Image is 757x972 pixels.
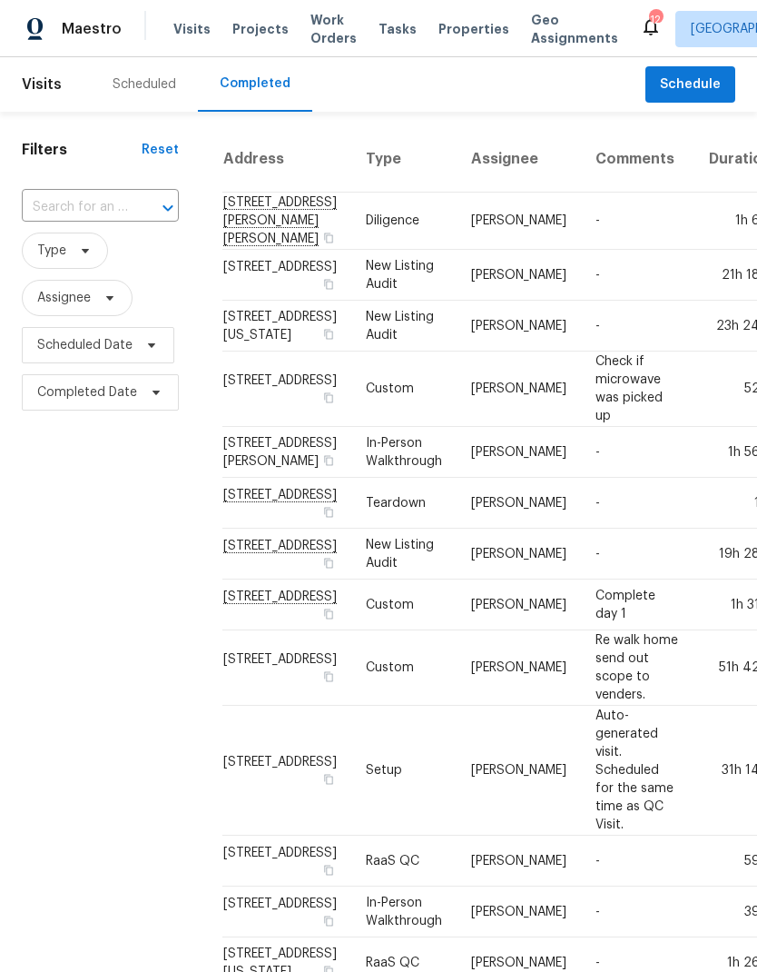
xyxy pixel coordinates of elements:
[581,836,694,887] td: -
[222,301,351,352] td: [STREET_ADDRESS][US_STATE]
[457,126,581,193] th: Assignee
[457,301,581,352] td: [PERSON_NAME]
[351,529,457,580] td: New Listing Audit
[37,242,66,260] span: Type
[320,504,337,521] button: Copy Address
[22,141,142,159] h1: Filters
[37,289,91,307] span: Assignee
[320,452,337,469] button: Copy Address
[320,390,337,406] button: Copy Address
[438,20,509,38] span: Properties
[222,887,351,937] td: [STREET_ADDRESS]
[142,141,179,159] div: Reset
[22,193,128,222] input: Search for an address...
[581,193,694,250] td: -
[351,478,457,529] td: Teardown
[320,771,337,788] button: Copy Address
[378,23,417,35] span: Tasks
[351,427,457,478] td: In-Person Walkthrough
[351,301,457,352] td: New Listing Audit
[320,276,337,293] button: Copy Address
[531,11,618,47] span: Geo Assignments
[351,706,457,836] td: Setup
[581,580,694,630] td: Complete day 1
[581,126,694,193] th: Comments
[457,706,581,836] td: [PERSON_NAME]
[351,352,457,427] td: Custom
[320,862,337,878] button: Copy Address
[220,74,290,93] div: Completed
[222,126,351,193] th: Address
[320,606,337,622] button: Copy Address
[457,836,581,887] td: [PERSON_NAME]
[581,630,694,706] td: Re walk home send out scope to venders.
[351,630,457,706] td: Custom
[457,427,581,478] td: [PERSON_NAME]
[581,478,694,529] td: -
[320,669,337,685] button: Copy Address
[37,336,133,354] span: Scheduled Date
[457,250,581,301] td: [PERSON_NAME]
[155,195,181,221] button: Open
[351,887,457,937] td: In-Person Walkthrough
[457,193,581,250] td: [PERSON_NAME]
[351,836,457,887] td: RaaS QC
[457,630,581,706] td: [PERSON_NAME]
[351,250,457,301] td: New Listing Audit
[232,20,289,38] span: Projects
[22,64,62,104] span: Visits
[222,250,351,301] td: [STREET_ADDRESS]
[320,913,337,929] button: Copy Address
[457,580,581,630] td: [PERSON_NAME]
[113,75,176,94] div: Scheduled
[457,529,581,580] td: [PERSON_NAME]
[351,126,457,193] th: Type
[457,478,581,529] td: [PERSON_NAME]
[173,20,211,38] span: Visits
[581,706,694,836] td: Auto-generated visit. Scheduled for the same time as QC Visit.
[222,427,351,478] td: [STREET_ADDRESS][PERSON_NAME]
[62,20,122,38] span: Maestro
[581,427,694,478] td: -
[320,555,337,571] button: Copy Address
[37,383,137,402] span: Completed Date
[222,352,351,427] td: [STREET_ADDRESS]
[581,352,694,427] td: Check if microwave was picked up
[310,11,357,47] span: Work Orders
[351,193,457,250] td: Diligence
[649,11,662,29] div: 12
[581,529,694,580] td: -
[660,74,721,96] span: Schedule
[645,66,735,104] button: Schedule
[581,887,694,937] td: -
[222,836,351,887] td: [STREET_ADDRESS]
[457,887,581,937] td: [PERSON_NAME]
[351,580,457,630] td: Custom
[222,706,351,836] td: [STREET_ADDRESS]
[222,630,351,706] td: [STREET_ADDRESS]
[457,352,581,427] td: [PERSON_NAME]
[581,301,694,352] td: -
[320,326,337,342] button: Copy Address
[320,230,337,246] button: Copy Address
[581,250,694,301] td: -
